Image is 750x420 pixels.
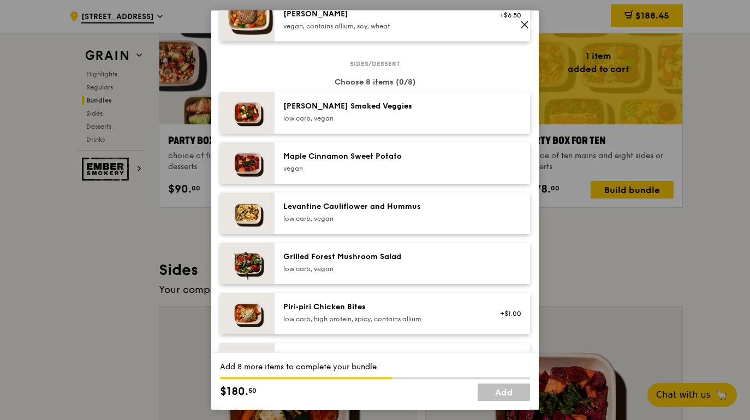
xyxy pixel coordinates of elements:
[220,142,275,184] img: daily_normal_Maple_Cinnamon_Sweet_Potato__Horizontal_.jpg
[283,352,479,363] div: Ondeh Ondeh Pandan Cake
[283,214,479,223] div: low carb, vegan
[346,59,404,68] span: Sides/dessert
[283,265,479,273] div: low carb, vegan
[220,243,275,284] img: daily_normal_Grilled-Forest-Mushroom-Salad-HORZ.jpg
[220,77,530,88] div: Choose 8 items (0/8)
[283,164,479,173] div: vegan
[283,251,479,262] div: Grilled Forest Mushroom Salad
[283,101,479,112] div: [PERSON_NAME] Smoked Veggies
[220,92,275,134] img: daily_normal_Thyme-Rosemary-Zucchini-HORZ.jpg
[283,201,479,212] div: Levantine Cauliflower and Hummus
[283,22,479,31] div: vegan, contains allium, soy, wheat
[248,386,257,395] span: 50
[220,343,275,385] img: daily_normal_Ondeh_Ondeh_Pandan_Cake-HORZ.jpg
[478,383,530,401] a: Add
[220,193,275,234] img: daily_normal_Levantine_Cauliflower_and_Hummus__Horizontal_.jpg
[220,293,275,334] img: daily_normal_Piri-Piri-Chicken-Bites-HORZ.jpg
[283,302,479,313] div: Piri‑piri Chicken Bites
[220,362,530,373] div: Add 8 more items to complete your bundle
[283,114,479,123] div: low carb, vegan
[283,315,479,323] div: low carb, high protein, spicy, contains allium
[492,11,521,20] div: +$6.50
[492,309,521,318] div: +$1.00
[283,151,479,162] div: Maple Cinnamon Sweet Potato
[220,383,248,400] span: $180.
